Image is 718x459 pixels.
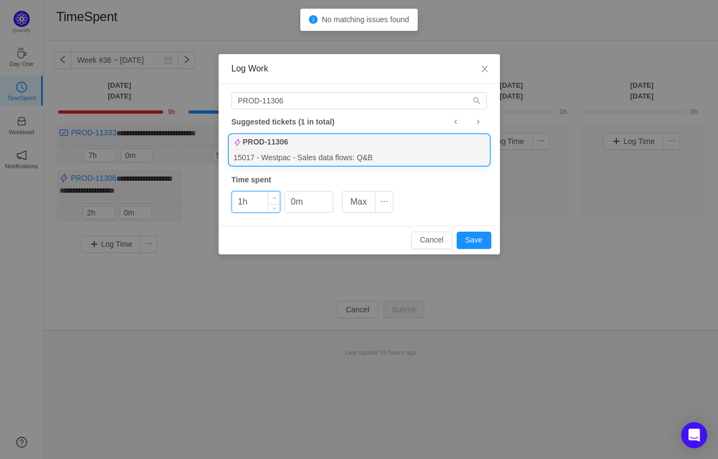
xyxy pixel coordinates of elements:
span: Decrease Value [268,204,280,212]
i: icon: close [480,64,489,73]
img: 10307 [234,139,241,146]
div: 15017 - Westpac - Sales data flows: Q&B [229,150,489,165]
button: Save [457,232,491,249]
div: Suggested tickets (1 in total) [232,115,487,129]
button: icon: ellipsis [375,191,393,213]
i: icon: up [272,196,276,200]
b: PROD-11306 [243,136,288,148]
button: Max [342,191,376,213]
button: Close [470,54,500,84]
i: icon: info-circle [309,15,318,24]
div: Time spent [232,174,487,186]
input: Search [232,92,487,109]
div: Log Work [232,63,487,75]
span: No matching issues found [322,15,409,24]
i: icon: down [272,206,276,210]
span: Increase Value [268,192,280,204]
button: Cancel [411,232,452,249]
div: Open Intercom Messenger [681,422,707,448]
i: icon: search [473,97,480,104]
